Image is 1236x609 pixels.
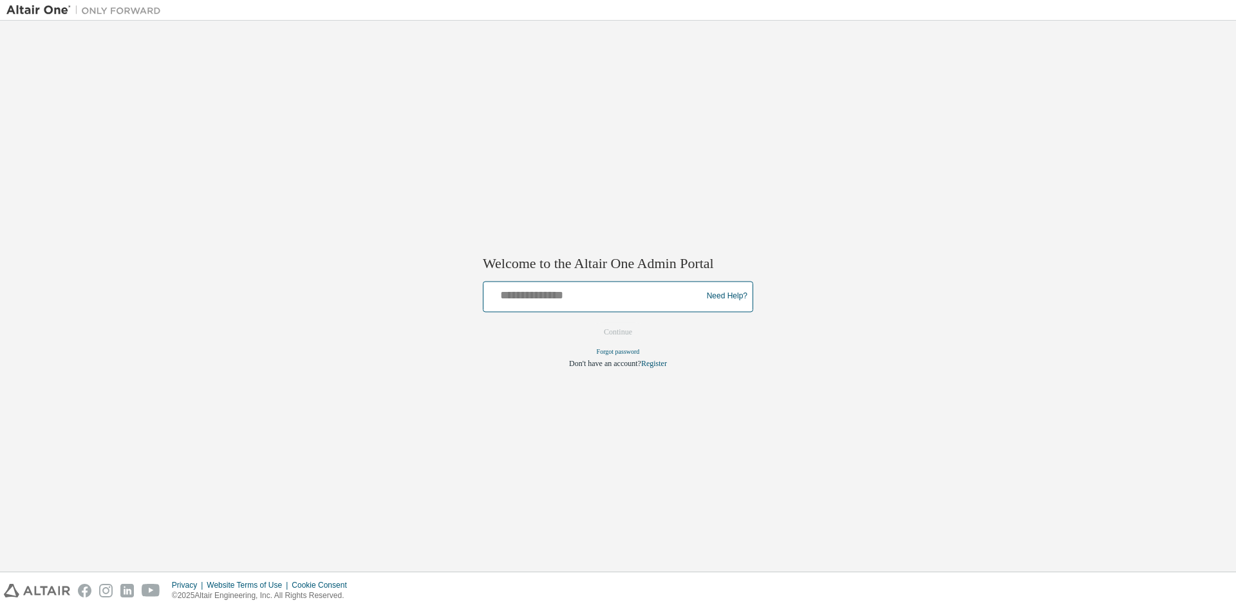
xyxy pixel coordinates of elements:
a: Forgot password [597,348,640,355]
a: Register [641,359,667,368]
div: Website Terms of Use [207,580,292,590]
img: Altair One [6,4,167,17]
img: altair_logo.svg [4,584,70,597]
div: Privacy [172,580,207,590]
div: Cookie Consent [292,580,354,590]
img: youtube.svg [142,584,160,597]
a: Need Help? [707,296,747,297]
img: facebook.svg [78,584,91,597]
h2: Welcome to the Altair One Admin Portal [483,255,753,273]
p: © 2025 Altair Engineering, Inc. All Rights Reserved. [172,590,355,601]
span: Don't have an account? [569,359,641,368]
img: instagram.svg [99,584,113,597]
img: linkedin.svg [120,584,134,597]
